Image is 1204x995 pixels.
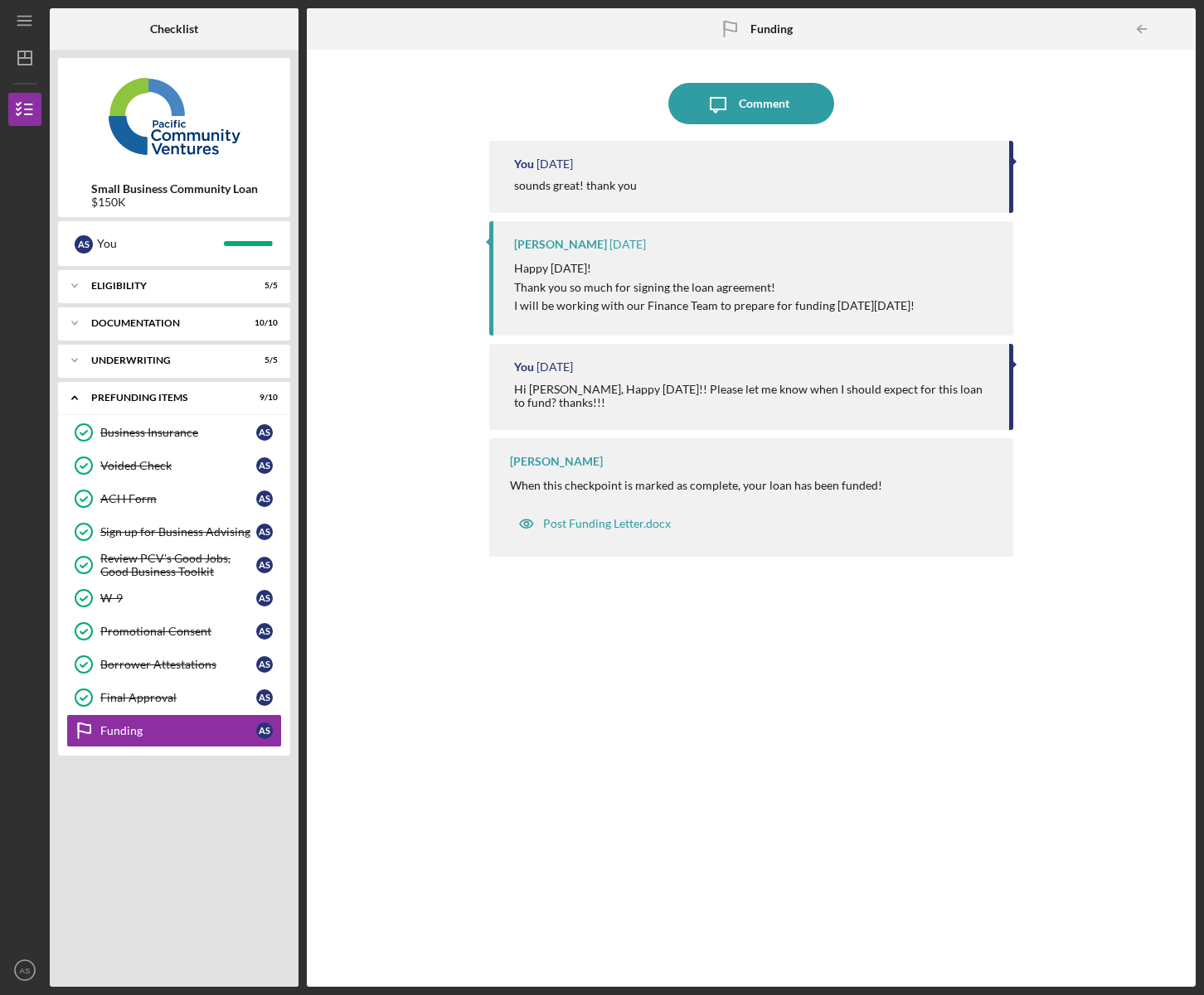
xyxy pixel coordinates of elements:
[543,517,671,530] div: Post Funding Letter.docx
[609,238,646,251] time: 2025-09-05 16:41
[100,724,256,737] div: Funding
[66,515,282,548] a: Sign up for Business AdvisingAS
[256,623,273,640] div: A S
[256,524,273,540] div: A S
[514,238,607,251] div: [PERSON_NAME]
[91,281,236,291] div: Eligibility
[510,507,679,540] button: Post Funding Letter.docx
[66,548,282,582] a: Review PCV's Good Jobs, Good Business ToolkitAS
[100,625,256,638] div: Promotional Consent
[100,552,256,578] div: Review PCV's Good Jobs, Good Business Toolkit
[8,954,41,987] button: AS
[514,259,915,278] p: Happy [DATE]!
[514,383,992,409] div: Hi [PERSON_NAME], Happy [DATE]!! Please let me know when I should expect for this loan to fund? t...
[150,22,198,36] b: Checklist
[97,229,224,258] div: You
[100,426,256,439] div: Business Insurance
[248,318,278,328] div: 10 / 10
[256,656,273,673] div: A S
[256,689,273,706] div: A S
[91,393,236,403] div: Prefunding Items
[514,179,637,192] div: sounds great! thank you
[256,457,273,474] div: A S
[66,449,282,482] a: Voided CheckAS
[100,592,256,605] div: W-9
[536,360,573,374] time: 2025-09-05 14:34
[739,83,789,124] div: Comment
[58,66,290,166] img: Product logo
[100,492,256,505] div: ACH Form
[91,182,258,196] b: Small Business Community Loan
[66,416,282,449] a: Business InsuranceAS
[514,360,534,374] div: You
[66,482,282,515] a: ACH FormAS
[514,278,915,297] p: Thank you so much for signing the loan agreement!
[66,714,282,747] a: FundingAS
[75,235,93,254] div: A S
[256,590,273,606] div: A S
[256,557,273,573] div: A S
[256,424,273,441] div: A S
[750,22,793,36] b: Funding
[100,691,256,704] div: Final Approval
[66,681,282,714] a: Final ApprovalAS
[91,318,236,328] div: Documentation
[66,648,282,681] a: Borrower AttestationsAS
[20,966,31,975] text: AS
[510,455,603,468] div: [PERSON_NAME]
[536,157,573,171] time: 2025-09-05 17:06
[248,281,278,291] div: 5 / 5
[100,658,256,671] div: Borrower Attestations
[100,459,256,472] div: Voided Check
[510,476,882,495] p: When this checkpoint is marked as complete, your loan has been funded!
[514,157,534,171] div: You
[66,615,282,648] a: Promotional ConsentAS
[91,355,236,365] div: Underwriting
[514,297,915,315] p: I will be working with our Finance Team to prepare for funding [DATE][DATE]!
[256,722,273,739] div: A S
[248,393,278,403] div: 9 / 10
[66,582,282,615] a: W-9AS
[256,490,273,507] div: A S
[91,196,258,209] div: $150K
[248,355,278,365] div: 5 / 5
[668,83,834,124] button: Comment
[100,525,256,539] div: Sign up for Business Advising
